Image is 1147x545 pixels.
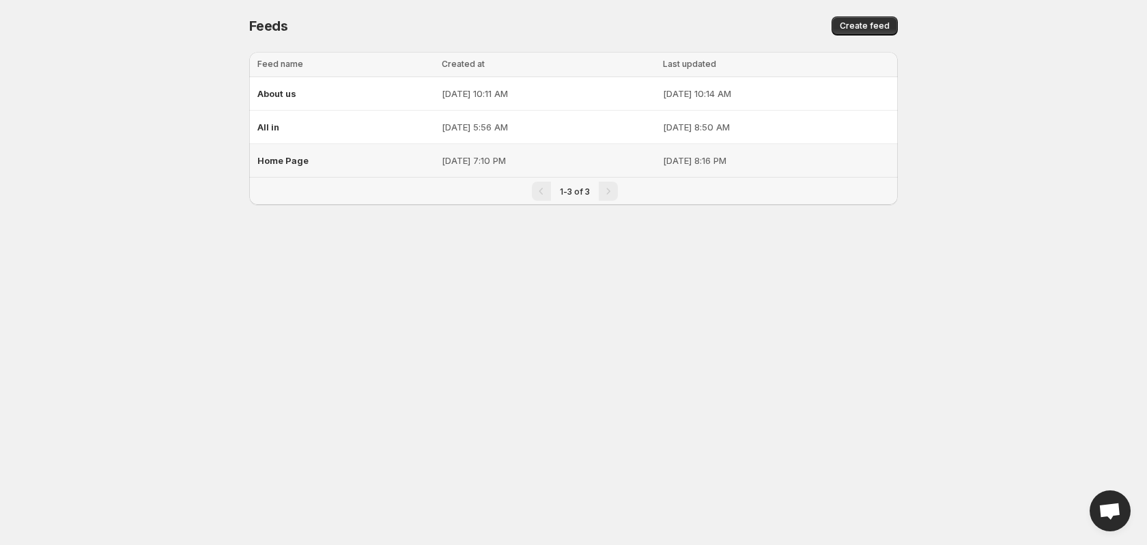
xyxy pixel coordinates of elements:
p: [DATE] 10:14 AM [663,87,890,100]
p: [DATE] 8:16 PM [663,154,890,167]
span: Last updated [663,59,716,69]
span: About us [257,88,296,99]
span: Create feed [840,20,890,31]
span: All in [257,122,279,132]
a: Open chat [1090,490,1131,531]
span: Created at [442,59,485,69]
p: [DATE] 10:11 AM [442,87,655,100]
span: Home Page [257,155,309,166]
p: [DATE] 7:10 PM [442,154,655,167]
p: [DATE] 5:56 AM [442,120,655,134]
nav: Pagination [249,177,898,205]
span: Feed name [257,59,303,69]
p: [DATE] 8:50 AM [663,120,890,134]
span: Feeds [249,18,288,34]
span: 1-3 of 3 [560,186,590,197]
button: Create feed [832,16,898,36]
